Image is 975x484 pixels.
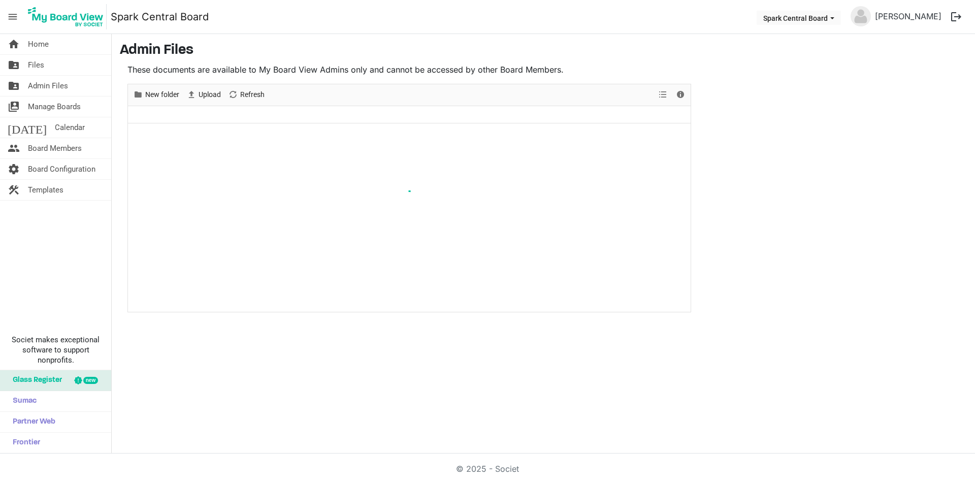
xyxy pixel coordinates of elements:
[8,76,20,96] span: folder_shared
[8,117,47,138] span: [DATE]
[8,34,20,54] span: home
[127,63,691,76] p: These documents are available to My Board View Admins only and cannot be accessed by other Board ...
[28,96,81,117] span: Manage Boards
[25,4,107,29] img: My Board View Logo
[757,11,841,25] button: Spark Central Board dropdownbutton
[25,4,111,29] a: My Board View Logo
[8,138,20,158] span: people
[8,433,40,453] span: Frontier
[28,159,95,179] span: Board Configuration
[55,117,85,138] span: Calendar
[83,377,98,384] div: new
[28,55,44,75] span: Files
[8,370,62,391] span: Glass Register
[120,42,967,59] h3: Admin Files
[8,180,20,200] span: construction
[8,391,37,411] span: Sumac
[8,55,20,75] span: folder_shared
[28,76,68,96] span: Admin Files
[28,138,82,158] span: Board Members
[8,412,55,432] span: Partner Web
[111,7,209,27] a: Spark Central Board
[28,34,49,54] span: Home
[28,180,63,200] span: Templates
[851,6,871,26] img: no-profile-picture.svg
[5,335,107,365] span: Societ makes exceptional software to support nonprofits.
[8,96,20,117] span: switch_account
[871,6,946,26] a: [PERSON_NAME]
[456,464,519,474] a: © 2025 - Societ
[946,6,967,27] button: logout
[8,159,20,179] span: settings
[3,7,22,26] span: menu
